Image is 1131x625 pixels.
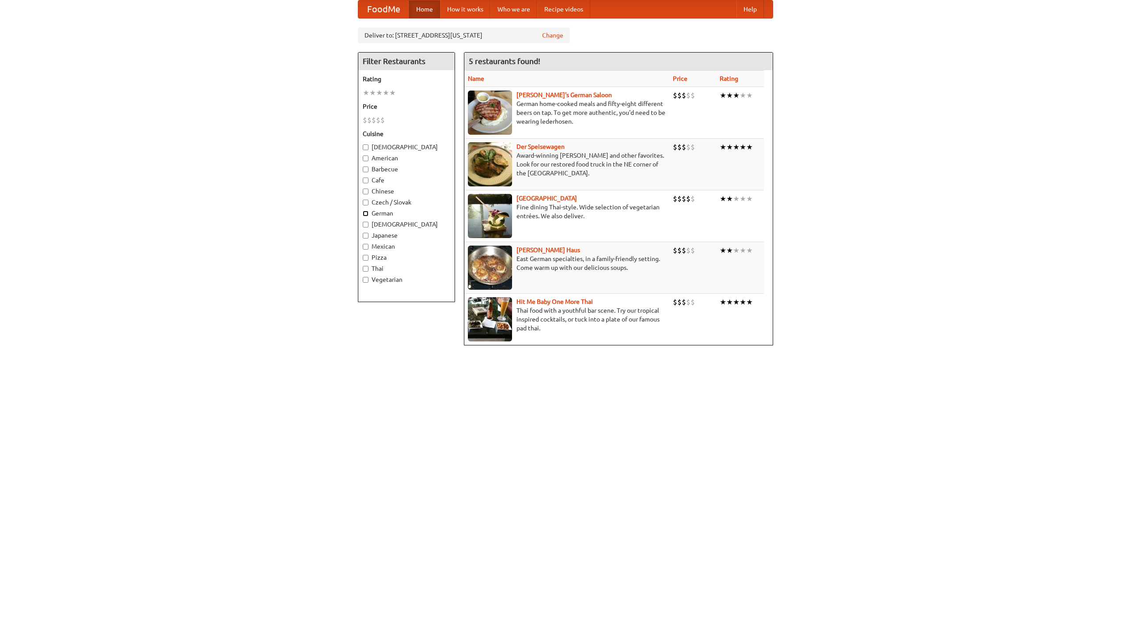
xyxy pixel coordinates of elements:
img: satay.jpg [468,194,512,238]
li: $ [673,142,677,152]
input: German [363,211,368,216]
h5: Rating [363,75,450,83]
li: ★ [746,297,753,307]
label: Barbecue [363,165,450,174]
input: American [363,155,368,161]
li: ★ [720,142,726,152]
li: ★ [720,91,726,100]
img: kohlhaus.jpg [468,246,512,290]
li: ★ [746,194,753,204]
li: $ [673,194,677,204]
li: ★ [740,91,746,100]
li: $ [686,246,691,255]
a: Der Speisewagen [516,143,565,150]
li: $ [691,91,695,100]
label: Cafe [363,176,450,185]
li: ★ [726,91,733,100]
li: $ [682,91,686,100]
label: Vegetarian [363,275,450,284]
li: ★ [363,88,369,98]
li: ★ [740,194,746,204]
li: $ [682,142,686,152]
li: $ [686,194,691,204]
label: Japanese [363,231,450,240]
a: Name [468,75,484,82]
a: Change [542,31,563,40]
a: Hit Me Baby One More Thai [516,298,593,305]
a: FoodMe [358,0,409,18]
ng-pluralize: 5 restaurants found! [469,57,540,65]
li: ★ [733,297,740,307]
li: $ [677,91,682,100]
h4: Filter Restaurants [358,53,455,70]
input: Chinese [363,189,368,194]
a: Recipe videos [537,0,590,18]
li: ★ [720,297,726,307]
input: Thai [363,266,368,272]
li: $ [677,142,682,152]
a: Rating [720,75,738,82]
h5: Price [363,102,450,111]
div: Deliver to: [STREET_ADDRESS][US_STATE] [358,27,570,43]
a: Help [736,0,764,18]
p: Award-winning [PERSON_NAME] and other favorites. Look for our restored food truck in the NE corne... [468,151,666,178]
li: $ [682,246,686,255]
img: babythai.jpg [468,297,512,341]
label: Pizza [363,253,450,262]
li: $ [367,115,372,125]
li: $ [682,297,686,307]
li: ★ [740,246,746,255]
li: $ [686,91,691,100]
li: $ [363,115,367,125]
p: Thai food with a youthful bar scene. Try our tropical inspired cocktails, or tuck into a plate of... [468,306,666,333]
p: German home-cooked meals and fifty-eight different beers on tap. To get more authentic, you'd nee... [468,99,666,126]
li: ★ [733,142,740,152]
li: ★ [726,142,733,152]
li: ★ [726,297,733,307]
label: Mexican [363,242,450,251]
label: Chinese [363,187,450,196]
input: Czech / Slovak [363,200,368,205]
a: Who we are [490,0,537,18]
li: ★ [720,246,726,255]
li: $ [691,297,695,307]
a: Price [673,75,687,82]
input: [DEMOGRAPHIC_DATA] [363,222,368,227]
li: $ [372,115,376,125]
li: ★ [726,194,733,204]
label: [DEMOGRAPHIC_DATA] [363,220,450,229]
li: $ [682,194,686,204]
input: Japanese [363,233,368,239]
h5: Cuisine [363,129,450,138]
input: Mexican [363,244,368,250]
li: $ [677,297,682,307]
a: [PERSON_NAME]'s German Saloon [516,91,612,98]
li: $ [686,142,691,152]
li: ★ [376,88,383,98]
label: American [363,154,450,163]
img: speisewagen.jpg [468,142,512,186]
li: $ [691,194,695,204]
a: How it works [440,0,490,18]
p: Fine dining Thai-style. Wide selection of vegetarian entrées. We also deliver. [468,203,666,220]
li: ★ [389,88,396,98]
li: ★ [733,91,740,100]
p: East German specialties, in a family-friendly setting. Come warm up with our delicious soups. [468,254,666,272]
li: ★ [720,194,726,204]
b: [GEOGRAPHIC_DATA] [516,195,577,202]
li: $ [686,297,691,307]
input: Vegetarian [363,277,368,283]
li: $ [677,246,682,255]
li: ★ [740,142,746,152]
label: Thai [363,264,450,273]
li: $ [673,246,677,255]
a: [PERSON_NAME] Haus [516,246,580,254]
li: $ [673,91,677,100]
input: Barbecue [363,167,368,172]
li: $ [677,194,682,204]
img: esthers.jpg [468,91,512,135]
li: ★ [746,91,753,100]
